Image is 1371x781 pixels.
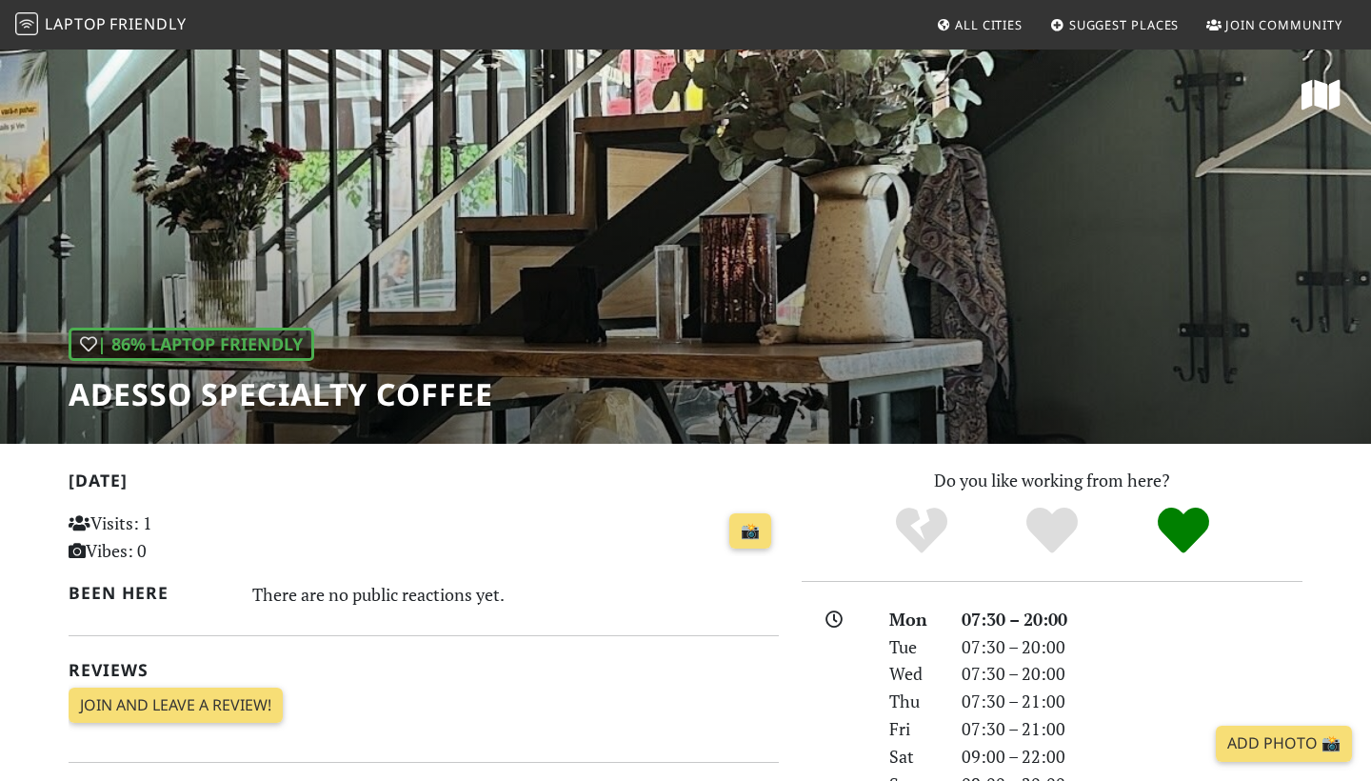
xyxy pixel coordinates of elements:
[69,471,779,498] h2: [DATE]
[252,579,780,610] div: There are no public reactions yet.
[45,13,107,34] span: Laptop
[802,467,1302,494] p: Do you like working from here?
[15,12,38,35] img: LaptopFriendly
[878,660,950,688] div: Wed
[950,688,1314,715] div: 07:30 – 21:00
[1225,16,1342,33] span: Join Community
[109,13,186,34] span: Friendly
[986,505,1118,557] div: Yes
[1069,16,1180,33] span: Suggest Places
[928,8,1030,42] a: All Cities
[950,606,1314,633] div: 07:30 – 20:00
[950,660,1314,688] div: 07:30 – 20:00
[950,715,1314,743] div: 07:30 – 21:00
[1043,8,1187,42] a: Suggest Places
[1118,505,1249,557] div: Definitely!
[950,633,1314,661] div: 07:30 – 20:00
[878,715,950,743] div: Fri
[856,505,987,557] div: No
[1199,8,1350,42] a: Join Community
[1216,726,1352,762] a: Add Photo 📸
[955,16,1023,33] span: All Cities
[878,688,950,715] div: Thu
[69,688,283,724] a: Join and leave a review!
[878,743,950,771] div: Sat
[69,583,229,603] h2: Been here
[69,328,314,361] div: | 86% Laptop Friendly
[878,633,950,661] div: Tue
[15,9,187,42] a: LaptopFriendly LaptopFriendly
[950,743,1314,771] div: 09:00 – 22:00
[878,606,950,633] div: Mon
[69,510,290,565] p: Visits: 1 Vibes: 0
[69,660,779,680] h2: Reviews
[729,513,771,550] a: 📸
[69,376,493,412] h1: ADESSO Specialty Coffee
